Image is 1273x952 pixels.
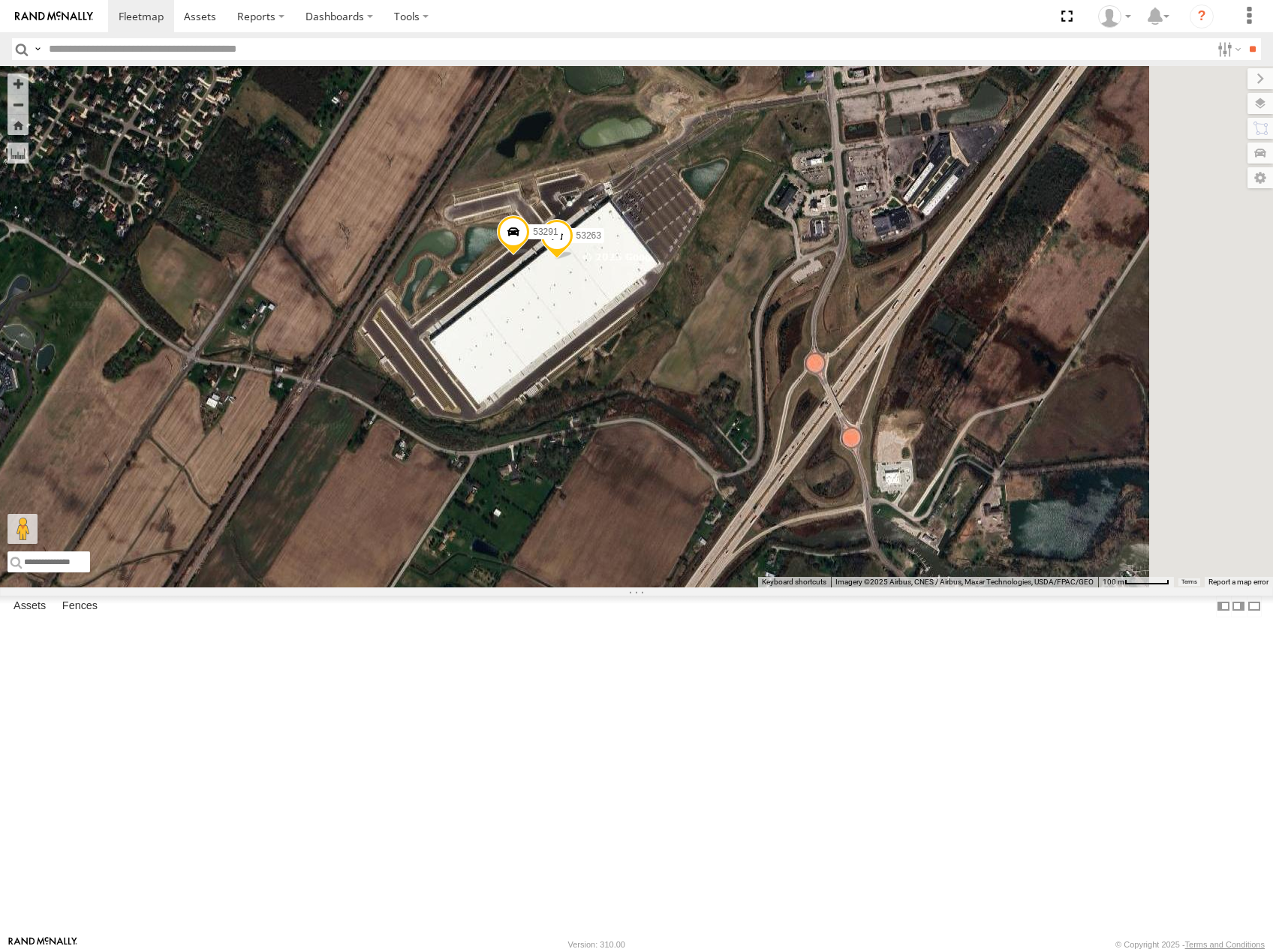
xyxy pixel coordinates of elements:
label: Measure [8,143,29,164]
label: Hide Summary Table [1247,596,1262,617]
button: Zoom out [8,94,29,115]
span: 53263 [576,230,601,241]
label: Dock Summary Table to the Left [1216,596,1231,617]
div: © Copyright 2025 - [1115,940,1265,949]
label: Map Settings [1247,167,1273,188]
img: rand-logo.svg [15,11,93,22]
a: Report a map error [1208,578,1268,586]
label: Fences [55,596,105,617]
a: Terms (opens in new tab) [1181,579,1197,585]
div: Miky Transport [1093,5,1136,28]
button: Zoom Home [8,115,29,135]
button: Keyboard shortcuts [762,577,826,587]
label: Dock Summary Table to the Right [1231,596,1246,617]
div: Version: 310.00 [568,940,625,949]
button: Drag Pegman onto the map to open Street View [8,514,38,544]
label: Search Query [32,38,44,60]
label: Assets [6,596,53,617]
span: 100 m [1103,578,1124,586]
a: Terms and Conditions [1185,940,1265,949]
a: Visit our Website [8,937,77,952]
span: 53291 [533,227,558,237]
button: Map Scale: 100 m per 56 pixels [1098,577,1174,587]
span: Imagery ©2025 Airbus, CNES / Airbus, Maxar Technologies, USDA/FPAC/GEO [835,578,1094,586]
button: Zoom in [8,74,29,94]
i: ? [1190,5,1214,29]
label: Search Filter Options [1211,38,1244,60]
